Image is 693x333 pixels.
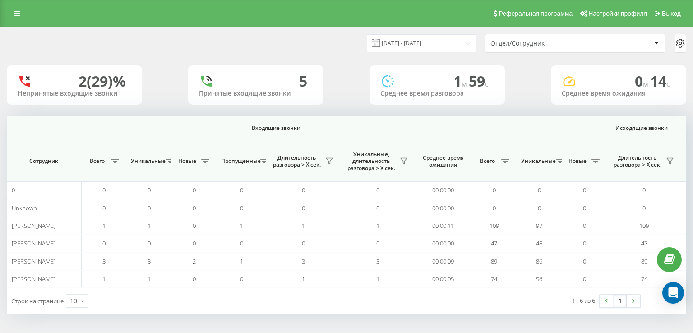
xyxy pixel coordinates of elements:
[536,239,542,247] span: 45
[102,186,106,194] span: 0
[148,222,151,230] span: 1
[70,296,77,305] div: 10
[643,79,650,89] span: м
[221,157,258,165] span: Пропущенные
[499,10,573,17] span: Реферальная программа
[86,157,108,165] span: Всего
[642,186,646,194] span: 0
[538,186,541,194] span: 0
[415,217,471,235] td: 00:00:11
[650,71,670,91] span: 14
[12,204,37,212] span: Unknown
[193,222,196,230] span: 0
[240,239,243,247] span: 0
[102,222,106,230] span: 1
[536,275,542,283] span: 56
[376,275,379,283] span: 1
[240,275,243,283] span: 0
[193,275,196,283] span: 0
[302,204,305,212] span: 0
[193,239,196,247] span: 0
[302,186,305,194] span: 0
[12,222,55,230] span: [PERSON_NAME]
[493,204,496,212] span: 0
[490,222,499,230] span: 109
[469,71,489,91] span: 59
[105,125,448,132] span: Входящие звонки
[240,257,243,265] span: 1
[240,222,243,230] span: 1
[521,157,554,165] span: Уникальные
[12,275,55,283] span: [PERSON_NAME]
[199,90,313,97] div: Принятые входящие звонки
[583,257,586,265] span: 0
[415,181,471,199] td: 00:00:00
[376,204,379,212] span: 0
[240,186,243,194] span: 0
[493,186,496,194] span: 0
[193,257,196,265] span: 2
[148,204,151,212] span: 0
[380,90,494,97] div: Среднее время разговора
[566,157,589,165] span: Новые
[583,222,586,230] span: 0
[271,154,323,168] span: Длительность разговора > Х сек.
[18,90,131,97] div: Непринятые входящие звонки
[193,186,196,194] span: 0
[583,275,586,283] span: 0
[641,239,647,247] span: 47
[490,40,598,47] div: Отдел/Сотрудник
[102,239,106,247] span: 0
[583,204,586,212] span: 0
[415,235,471,252] td: 00:00:00
[131,157,163,165] span: Уникальные
[376,239,379,247] span: 0
[302,222,305,230] span: 1
[176,157,199,165] span: Новые
[662,282,684,304] div: Open Intercom Messenger
[14,157,73,165] span: Сотрудник
[538,204,541,212] span: 0
[148,239,151,247] span: 0
[635,71,650,91] span: 0
[485,79,489,89] span: c
[102,257,106,265] span: 3
[12,257,55,265] span: [PERSON_NAME]
[240,204,243,212] span: 0
[491,257,497,265] span: 89
[476,157,499,165] span: Всего
[462,79,469,89] span: м
[102,204,106,212] span: 0
[453,71,469,91] span: 1
[641,257,647,265] span: 89
[491,275,497,283] span: 74
[193,204,196,212] span: 0
[302,257,305,265] span: 3
[79,73,126,90] div: 2 (29)%
[12,239,55,247] span: [PERSON_NAME]
[536,257,542,265] span: 86
[491,239,497,247] span: 47
[148,257,151,265] span: 3
[588,10,647,17] span: Настройки профиля
[12,186,15,194] span: 0
[302,275,305,283] span: 1
[572,296,595,305] div: 1 - 6 из 6
[666,79,670,89] span: c
[148,275,151,283] span: 1
[536,222,542,230] span: 97
[415,270,471,288] td: 00:00:05
[639,222,649,230] span: 109
[11,297,64,305] span: Строк на странице
[583,239,586,247] span: 0
[299,73,307,90] div: 5
[422,154,464,168] span: Среднее время ожидания
[102,275,106,283] span: 1
[642,204,646,212] span: 0
[583,186,586,194] span: 0
[641,275,647,283] span: 74
[376,222,379,230] span: 1
[611,154,663,168] span: Длительность разговора > Х сек.
[415,199,471,217] td: 00:00:00
[148,186,151,194] span: 0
